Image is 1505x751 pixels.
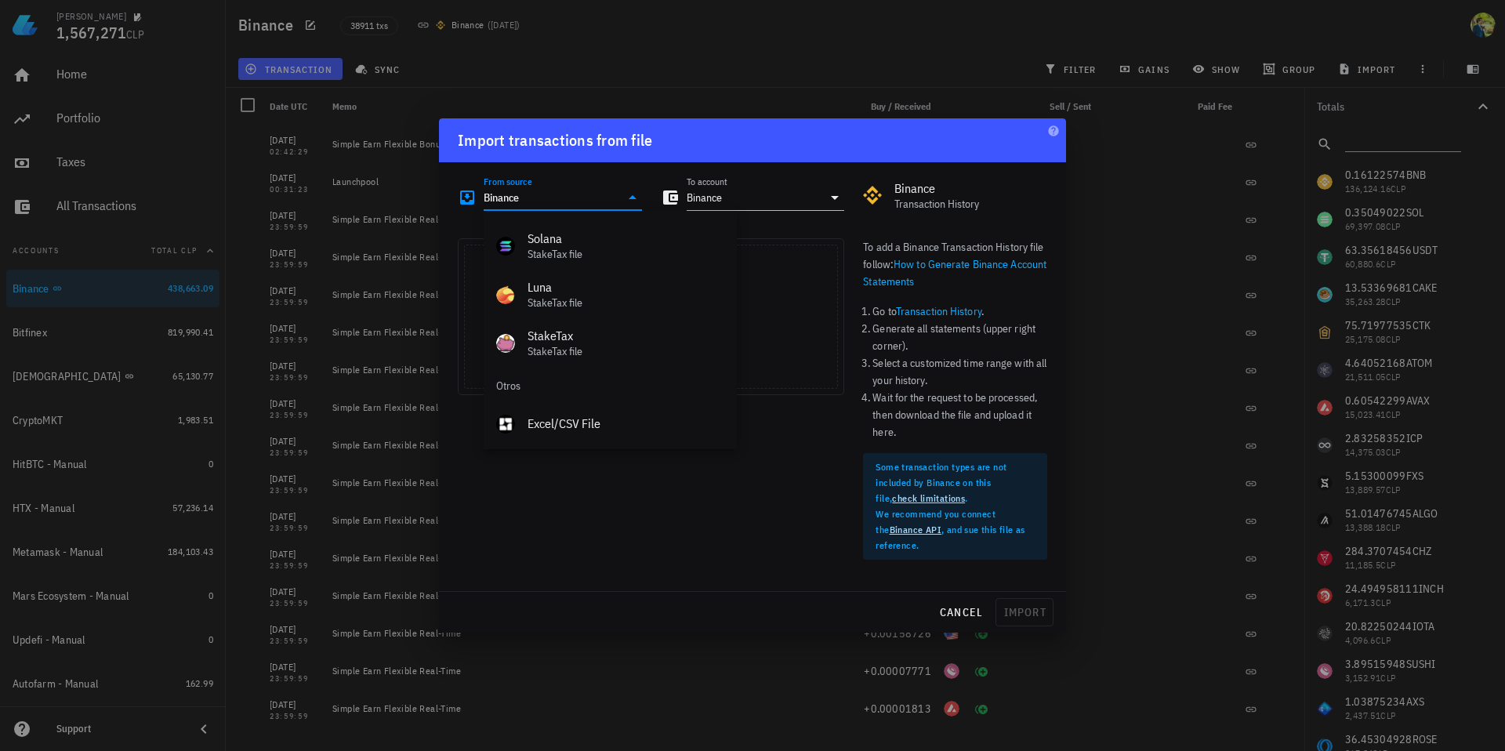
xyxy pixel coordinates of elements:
[528,231,724,246] div: Solana
[687,176,727,187] label: To account
[528,345,724,358] div: StakeTax file
[872,389,1047,441] li: Wait for the request to be processed, then download the file and upload it here.
[458,238,844,395] div: Uppy Dashboard
[890,524,941,535] a: Binance API
[933,598,990,626] button: cancel
[872,303,1047,320] li: Go to .
[465,257,837,275] div: Drop files here or
[484,185,620,210] input: Select a file source
[484,368,737,405] div: Otros
[528,328,724,343] div: StakeTax
[863,238,1047,290] p: To add a Binance Transaction History file follow:
[894,198,1047,211] div: Transaction History
[892,492,965,504] a: check limitations
[872,354,1047,389] li: Select a customized time range with all your history.
[894,181,1047,196] div: Binance
[896,304,981,318] a: Transaction History
[528,416,724,431] div: Excel/CSV File
[939,605,984,619] span: cancel
[528,296,724,310] div: StakeTax file
[876,508,1024,551] span: We recommend you connect the , and sue this file as reference.
[458,128,652,153] div: Import transactions from file
[863,257,1046,288] a: How to Generate Binance Account Statements
[484,176,532,187] label: From source
[528,248,724,261] div: StakeTax file
[528,280,724,295] div: Luna
[872,320,1047,354] li: Generate all statements (upper right corner).
[876,461,1006,504] span: Some transaction types are not included by Binance on this file, .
